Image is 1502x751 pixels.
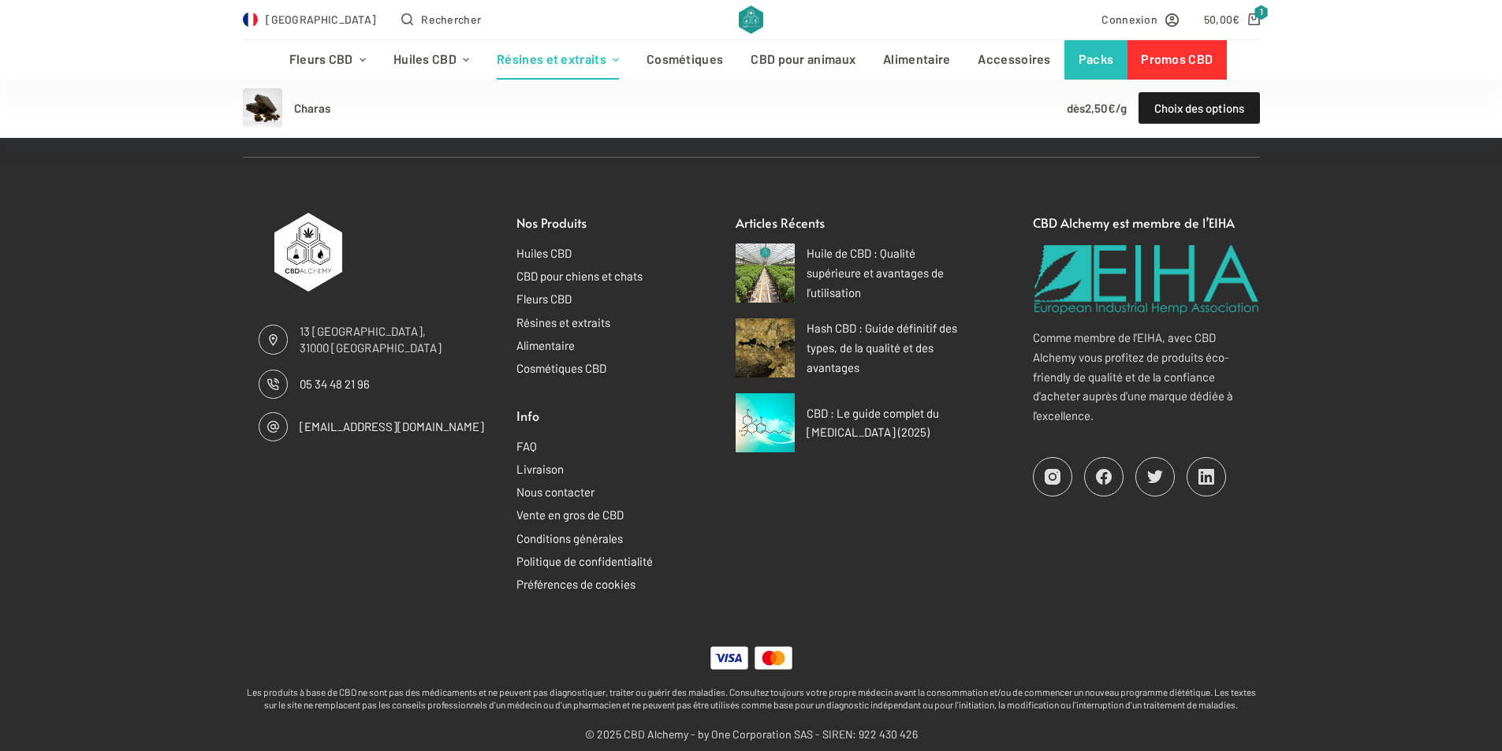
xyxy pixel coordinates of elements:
a: Packs [1064,40,1127,80]
a: Hash CBD : Guide définitif des types, de la qualité et des avantages [736,318,963,377]
a: 05 34 48 21 96 [300,377,370,391]
a: Select Country [243,10,377,28]
span: [GEOGRAPHIC_DATA] [266,10,376,28]
span: Hash CBD : Guide définitif des types, de la qualité et des avantages [807,318,963,377]
bdi: 2,50 [1085,101,1116,115]
span: € [1232,13,1239,26]
a: FAQ [516,439,537,453]
a: Cosmétiques [633,40,737,80]
a: LinkedIn [1187,457,1226,496]
a: Vente en gros de CBD [516,507,624,522]
a: CBD pour animaux [737,40,870,80]
h2: Nos Produits [516,213,744,232]
button: Ouvrir le formulaire de recherche [401,10,481,28]
a: Politique de confidentialité [516,554,653,568]
img: Le haschisch CBD de qualité supérieure se caractérise par sa forte concentration en CBD et sa tex... [736,318,795,377]
a: Sélectionner les options pour “Charas” [1139,92,1260,124]
a: Twitter [1135,457,1175,496]
a: Instagram [1033,457,1072,496]
a: Fleurs CBD [275,40,379,80]
bdi: 50,00 [1204,13,1240,26]
a: Nous contacter [516,485,594,499]
img: CBD Alchemy [739,6,763,34]
span: Connexion [1101,10,1157,28]
div: Charas [294,100,330,117]
a: Conditions générales [516,531,623,545]
a: Huiles CBD [379,40,483,80]
a: Panier d’achat [1204,10,1260,28]
img: FR Flag [243,12,259,28]
p: Comme membre de l'EIHA, avec CBD Alchemy vous profitez de produits éco-friendly de qualité et de ... [1033,328,1260,426]
nav: Menu d’en-tête [275,40,1227,80]
a: Cosmétiques CBD [516,361,606,375]
a: CBD pour chiens et chats [516,269,643,283]
a: Alimentaire [870,40,964,80]
a: CBD : Le guide complet du [MEDICAL_DATA] (2025) [736,393,963,452]
span: CBD : Le guide complet du [MEDICAL_DATA] (2025) [807,403,963,443]
img: CBD ALCHEMY [274,213,343,292]
a: Accessoires [964,40,1064,80]
h2: Articles Récents [736,213,963,232]
img: La structure moléculaire du cannabidiol (CBD) diffère légèrement de celle du THC, ce qui explique... [736,393,795,452]
a: Facebook [1084,457,1124,496]
a: Huiles CBD [516,246,572,260]
span: 1 [1254,5,1269,20]
p: Les produits à base de CBD ne sont pas des médicaments et ne peuvent pas diagnostiquer, traiter o... [243,686,1260,711]
span: € [1108,101,1116,115]
a: Résines et extraits [516,315,610,329]
a: Connexion [1101,10,1179,28]
span: 13 [GEOGRAPHIC_DATA], 31000 [GEOGRAPHIC_DATA] [300,323,485,356]
span: Huile de CBD : Qualité supérieure et avantages de l’utilisation [807,244,963,302]
p: © 2025 CBD Alchemy - by One Corporation SAS - SIREN: 922 430 426 [243,727,1260,742]
a: Promos CBD [1127,40,1227,80]
span: Rechercher [421,10,481,28]
a: Visitez le site web de l'EIHA [1033,271,1260,285]
a: [EMAIL_ADDRESS][DOMAIN_NAME] [300,419,484,433]
img: Le chanvre fleuri : la source de notre huile de CBD. [736,244,795,303]
a: Alimentaire [516,338,575,352]
img: Charas - Product Picture [243,88,282,128]
a: Fleurs CBD [516,292,572,306]
a: Livraison [516,462,564,476]
span: dès [1067,101,1085,115]
a: Résines et extraits [483,40,633,80]
span: /g [1116,101,1127,115]
h2: CBD Alchemy est membre de l’EIHA [1033,213,1260,232]
a: Huile de CBD : Qualité supérieure et avantages de l’utilisation [736,244,963,303]
a: Préférences de cookies [516,577,635,591]
img: CBD Alchemy est membre de l'EIHA [1033,244,1260,316]
h2: Info [516,406,744,425]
